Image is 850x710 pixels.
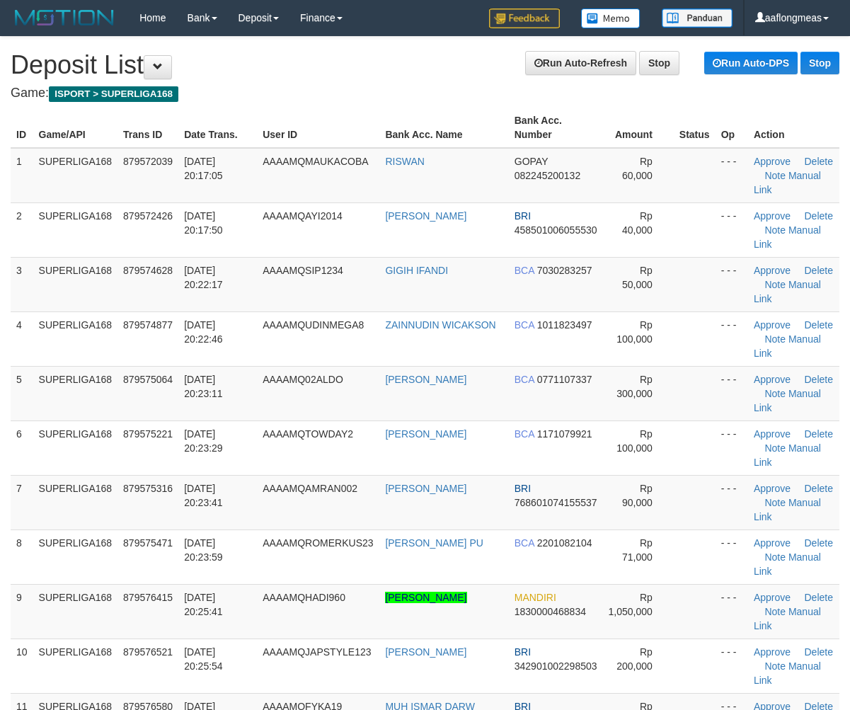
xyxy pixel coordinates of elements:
img: Button%20Memo.svg [581,8,641,28]
span: 879574877 [123,319,173,331]
span: Rp 100,000 [616,428,653,454]
span: [DATE] 20:23:41 [184,483,223,508]
span: 879574628 [123,265,173,276]
span: 1011823497 [537,319,592,331]
a: Manual Link [754,170,821,195]
span: ISPORT > SUPERLIGA168 [49,86,178,102]
span: [DATE] 20:17:50 [184,210,223,236]
a: [PERSON_NAME] [385,483,466,494]
span: Rp 100,000 [616,319,653,345]
th: Game/API [33,108,118,148]
span: 879575471 [123,537,173,549]
th: Trans ID [117,108,178,148]
span: BRI [515,210,531,222]
a: Note [764,333,786,345]
a: Delete [805,646,833,658]
a: Manual Link [754,660,821,686]
span: 342901002298503 [515,660,597,672]
span: 2201082104 [537,537,592,549]
span: 879572039 [123,156,173,167]
a: GIGIH IFANDI [385,265,448,276]
td: - - - [716,639,748,693]
td: - - - [716,420,748,475]
span: 458501006055530 [515,224,597,236]
span: Rp 300,000 [616,374,653,399]
th: ID [11,108,33,148]
a: Approve [754,374,791,385]
a: Delete [805,537,833,549]
a: Approve [754,210,791,222]
a: Approve [754,156,791,167]
span: [DATE] 20:22:46 [184,319,223,345]
th: Op [716,108,748,148]
a: ZAINNUDIN WICAKSON [385,319,495,331]
span: [DATE] 20:25:54 [184,646,223,672]
span: AAAAMQAMRAN002 [263,483,357,494]
span: Rp 50,000 [622,265,653,290]
span: BRI [515,483,531,494]
td: SUPERLIGA168 [33,366,118,420]
td: - - - [716,584,748,639]
img: panduan.png [662,8,733,28]
a: Manual Link [754,442,821,468]
td: 7 [11,475,33,529]
span: GOPAY [515,156,548,167]
span: 879572426 [123,210,173,222]
a: [PERSON_NAME] [385,646,466,658]
a: Manual Link [754,606,821,631]
a: Manual Link [754,224,821,250]
a: Note [764,170,786,181]
span: 082245200132 [515,170,580,181]
a: Manual Link [754,551,821,577]
span: Rp 90,000 [622,483,653,508]
span: [DATE] 20:23:29 [184,428,223,454]
span: [DATE] 20:23:59 [184,537,223,563]
img: Feedback.jpg [489,8,560,28]
img: MOTION_logo.png [11,7,118,28]
span: AAAAMQROMERKUS23 [263,537,373,549]
td: SUPERLIGA168 [33,475,118,529]
th: Amount [603,108,674,148]
span: Rp 40,000 [622,210,653,236]
span: 7030283257 [537,265,592,276]
a: Approve [754,483,791,494]
a: Manual Link [754,497,821,522]
a: Approve [754,428,791,440]
a: Approve [754,537,791,549]
td: SUPERLIGA168 [33,148,118,203]
span: BCA [515,374,534,385]
th: Action [748,108,839,148]
a: Manual Link [754,279,821,304]
td: SUPERLIGA168 [33,311,118,366]
a: Note [764,442,786,454]
th: Bank Acc. Number [509,108,603,148]
td: - - - [716,202,748,257]
a: Run Auto-Refresh [525,51,636,75]
a: Stop [639,51,679,75]
span: 0771107337 [537,374,592,385]
span: 879576415 [123,592,173,603]
a: [PERSON_NAME] PU [385,537,483,549]
span: BCA [515,265,534,276]
span: AAAAMQUDINMEGA8 [263,319,364,331]
span: 1830000468834 [515,606,586,617]
a: [PERSON_NAME] [385,374,466,385]
a: Delete [805,428,833,440]
td: - - - [716,366,748,420]
span: AAAAMQJAPSTYLE123 [263,646,371,658]
td: SUPERLIGA168 [33,639,118,693]
span: 879575316 [123,483,173,494]
a: [PERSON_NAME] [385,592,466,603]
span: 879575064 [123,374,173,385]
td: 9 [11,584,33,639]
a: Note [764,388,786,399]
a: Note [764,606,786,617]
td: - - - [716,148,748,203]
th: Bank Acc. Name [379,108,508,148]
span: BCA [515,537,534,549]
span: BRI [515,646,531,658]
th: Status [674,108,716,148]
th: Date Trans. [178,108,257,148]
td: SUPERLIGA168 [33,584,118,639]
span: MANDIRI [515,592,556,603]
